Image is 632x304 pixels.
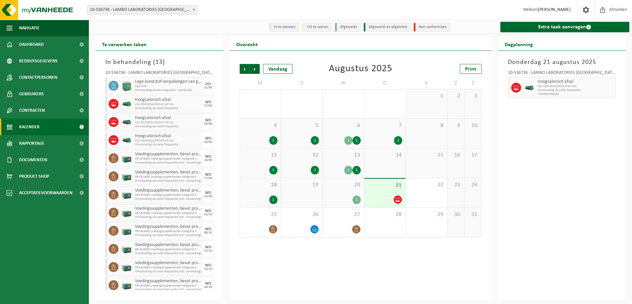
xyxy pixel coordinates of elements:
span: Hoogcalorisch afval [135,115,202,121]
span: 25 [243,211,277,218]
span: 4 [243,122,277,129]
div: 27/08 [204,104,212,107]
span: 2 [451,93,461,100]
div: 10/09 [204,159,212,162]
span: Omwisseling op vaste frequentie (incl. verwerking) [135,270,202,274]
span: 24 [468,181,478,189]
span: K22 HOOGCALORISCH AFVAL [538,84,614,88]
span: 11 [243,152,277,159]
span: PB-LB-0680 Voedingssupplementen categorie 3 [135,193,202,197]
div: WO [205,191,211,195]
div: 08/10 [204,231,212,234]
span: PB-LB-0680 Voedingssupplementen categorie 3 [135,248,202,252]
div: WO [205,227,211,231]
span: Omwisseling op vaste frequentie (incl. verwerking) [135,197,202,201]
div: 21/08 [204,86,212,89]
div: 10-536736 - LAMBO LABORATORIES [GEOGRAPHIC_DATA] - [GEOGRAPHIC_DATA] [105,71,213,77]
div: WO [205,173,211,177]
li: Non-conformiteit [414,23,450,32]
span: 18 [243,181,277,189]
span: 23 [451,181,461,189]
td: M [240,77,281,89]
img: PB-LB-0680-HPE-GN-01 [122,262,132,272]
li: Afgewerkt en afgemeld [364,23,410,32]
span: 19 [284,181,319,189]
span: 20 [326,181,360,189]
div: Augustus 2025 [329,64,392,74]
td: Z [448,77,464,89]
span: Print [465,67,476,72]
span: PB-LB-0680 Voedingssupplementen categorie 3 [135,157,202,161]
div: 01/10 [204,213,212,216]
span: 7 [368,122,402,129]
span: Volgende [250,64,260,74]
div: WO [205,245,211,249]
span: Voedingssupplementen, bevat producten van dierlijke oorsprong, categorie 3 [135,152,202,157]
img: HK-XK-22-GN-00 [122,120,132,125]
span: 9 [451,122,461,129]
td: W [323,77,364,89]
img: PB-HB-1400-HPE-GN-11 [122,80,132,91]
div: WO [205,118,211,122]
span: K22 HOOGCALORISCH AFVAL [135,121,202,125]
h3: Donderdag 21 augustus 2025 [508,57,616,67]
img: PB-LB-0680-HPE-GN-01 [122,244,132,254]
h2: Te verwerken taken [95,38,153,50]
div: 03/09 [204,122,212,126]
span: 28 [368,211,402,218]
img: HK-XK-22-GN-00 [122,102,132,106]
span: Voedingssupplementen, bevat producten van dierlijke oorsprong, categorie 3 [135,206,202,211]
span: Lege kunststof verpakkingen van gevaarlijke stoffen [135,79,202,84]
span: Voedingssupplementen, bevat producten van dierlijke oorsprong, categorie 3 [135,188,202,193]
h2: Dagplanning [498,38,540,50]
h2: Overzicht [230,38,264,50]
span: Product Shop [19,168,49,185]
span: K22 HOOGCALORISCH AFVAL [135,139,202,143]
div: 10/09 [204,140,212,144]
span: Omwisseling op vaste frequentie (incl. verwerking) [135,179,202,183]
div: 1 [269,136,277,145]
span: Acceptatievoorwaarden [19,185,72,201]
span: K22 HOOGCALORISCH AFVAL [135,103,202,106]
li: In te plannen [269,23,299,32]
div: 24/09 [204,195,212,198]
img: PB-LB-0680-HPE-GN-01 [122,280,132,290]
div: 29/10 [204,286,212,289]
a: Extra taak aanvragen [500,22,630,32]
div: 10-536736 - LAMBO LABORATORIES [GEOGRAPHIC_DATA] - [GEOGRAPHIC_DATA] [508,71,616,77]
div: 22/10 [204,267,212,271]
div: 1 [269,196,277,204]
span: 30 [451,211,461,218]
div: 1 [311,136,319,145]
div: 1 [344,166,353,174]
span: 12 [284,152,319,159]
img: HK-XK-22-GN-00 [122,138,132,143]
span: Voedingssupplementen, bevat producten van dierlijke oorsprong, categorie 3 [135,170,202,175]
span: 8 [409,122,444,129]
li: Uit te voeren [302,23,332,32]
img: PB-LB-0680-HPE-GN-01 [122,153,132,163]
span: Voedingssupplementen, bevat producten van dierlijke oorsprong, categorie 3 [135,260,202,266]
span: 21 [368,182,402,189]
td: Z [464,77,481,89]
h3: In behandeling ( ) [105,57,213,67]
span: Omwisseling op vaste frequentie (incl. verwerking) [135,215,202,219]
span: PB-LB-0680 Voedingssupplementen categorie 3 [135,266,202,270]
div: 17/09 [204,177,212,180]
td: D [364,77,406,89]
div: WO [205,282,211,286]
span: PB-LB-0680 Voedingssupplementen categorie 3 [135,229,202,233]
span: Bedrijfsgegevens [19,53,58,69]
div: DO [205,82,211,86]
span: Omwisseling op vaste frequentie (incl. verwerking) [135,252,202,256]
img: PB-LB-0680-HPE-GN-01 [122,208,132,218]
td: D [281,77,323,89]
span: Documenten [19,152,47,168]
td: V [406,77,447,89]
span: Hoogcalorisch afval [135,97,202,103]
div: 1 [353,136,361,145]
span: 5 [284,122,319,129]
span: 22 [409,181,444,189]
span: Voedingssupplementen, bevat producten van dierlijke oorsprong, categorie 3 [135,279,202,284]
span: Voedingssupplementen, bevat producten van dierlijke oorsprong, categorie 3 [135,242,202,248]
